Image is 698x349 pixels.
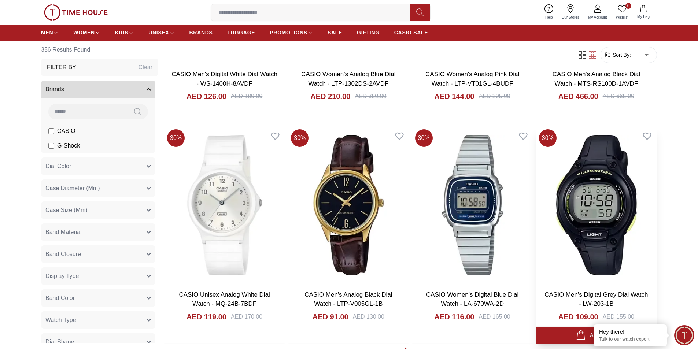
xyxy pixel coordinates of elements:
[270,26,313,39] a: PROMOTIONS
[73,29,95,36] span: WOMEN
[179,291,270,308] a: CASIO Unisex Analog White Dial Watch - MQ-24B-7BDF
[167,129,185,147] span: 30 %
[228,26,255,39] a: LUGGAGE
[604,51,631,59] button: Sort By:
[231,312,262,321] div: AED 170.00
[45,294,75,302] span: Band Color
[41,179,155,197] button: Case Diameter (Mm)
[603,92,634,101] div: AED 665.00
[228,29,255,36] span: LUGGAGE
[41,157,155,175] button: Dial Color
[412,126,533,284] img: CASIO Women's Digital Blue Dial Watch - LA-670WA-2D
[45,250,81,259] span: Band Closure
[288,126,409,284] img: CASIO Men's Analog Black Dial Watch - LTP-V005GL-1B
[48,143,54,149] input: G-Shock
[45,184,100,193] span: Case Diameter (Mm)
[612,3,633,22] a: 0Wishlist
[45,162,71,171] span: Dial Color
[611,51,631,59] span: Sort By:
[585,15,610,20] span: My Account
[45,85,64,94] span: Brands
[41,311,155,329] button: Watch Type
[313,312,348,322] h4: AED 91.00
[357,26,380,39] a: GIFTING
[394,26,428,39] a: CASIO SALE
[41,267,155,285] button: Display Type
[557,3,584,22] a: Our Stores
[633,4,654,21] button: My Bag
[57,127,75,135] span: CASIO
[139,63,152,72] div: Clear
[73,26,100,39] a: WOMEN
[270,29,307,36] span: PROMOTIONS
[231,92,262,101] div: AED 180.00
[539,129,557,147] span: 30 %
[394,29,428,36] span: CASIO SALE
[45,272,79,281] span: Display Type
[45,338,74,346] span: Dial Shape
[45,228,82,237] span: Band Material
[45,206,88,215] span: Case Size (Mm)
[625,3,631,9] span: 0
[57,141,80,150] span: G-Shock
[674,325,694,345] div: Chat Widget
[576,330,617,340] div: Add to cart
[48,128,54,134] input: CASIO
[357,29,380,36] span: GIFTING
[558,312,598,322] h4: AED 109.00
[613,15,631,20] span: Wishlist
[44,4,108,21] img: ...
[355,92,386,101] div: AED 350.00
[186,312,226,322] h4: AED 119.00
[41,81,155,98] button: Brands
[558,91,598,101] h4: AED 466.00
[544,291,648,308] a: CASIO Men's Digital Grey Dial Watch - LW-203-1B
[425,71,519,87] a: CASIO Women's Analog Pink Dial Watch - LTP-VT01GL-4BUDF
[164,126,285,284] img: CASIO Unisex Analog White Dial Watch - MQ-24B-7BDF
[291,129,309,147] span: 30 %
[41,29,53,36] span: MEN
[45,316,76,324] span: Watch Type
[301,71,395,87] a: CASIO Women's Analog Blue Dial Watch - LTP-1302DS-2AVDF
[536,327,657,344] button: Add to cart
[41,289,155,307] button: Band Color
[189,26,213,39] a: BRANDS
[541,3,557,22] a: Help
[479,312,510,321] div: AED 165.00
[634,14,653,19] span: My Bag
[148,26,174,39] a: UNISEX
[353,312,384,321] div: AED 130.00
[148,29,169,36] span: UNISEX
[304,291,392,308] a: CASIO Men's Analog Black Dial Watch - LTP-V005GL-1B
[41,41,158,59] h6: 356 Results Found
[435,91,474,101] h4: AED 144.00
[328,26,342,39] a: SALE
[186,91,226,101] h4: AED 126.00
[599,328,661,335] div: Hey there!
[41,26,59,39] a: MEN
[47,63,76,72] h3: Filter By
[559,15,582,20] span: Our Stores
[426,291,518,308] a: CASIO Women's Digital Blue Dial Watch - LA-670WA-2D
[310,91,350,101] h4: AED 210.00
[599,336,661,342] p: Talk to our watch expert!
[479,92,510,101] div: AED 205.00
[41,223,155,241] button: Band Material
[603,312,634,321] div: AED 155.00
[115,26,134,39] a: KIDS
[189,29,213,36] span: BRANDS
[542,15,556,20] span: Help
[171,71,277,87] a: CASIO Men's Digital White Dial Watch - WS-1400H-8AVDF
[115,29,128,36] span: KIDS
[328,29,342,36] span: SALE
[41,201,155,219] button: Case Size (Mm)
[415,129,433,147] span: 30 %
[41,245,155,263] button: Band Closure
[435,312,474,322] h4: AED 116.00
[536,126,657,284] img: CASIO Men's Digital Grey Dial Watch - LW-203-1B
[553,71,640,87] a: CASIO Men's Analog Black Dial Watch - MTS-RS100D-1AVDF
